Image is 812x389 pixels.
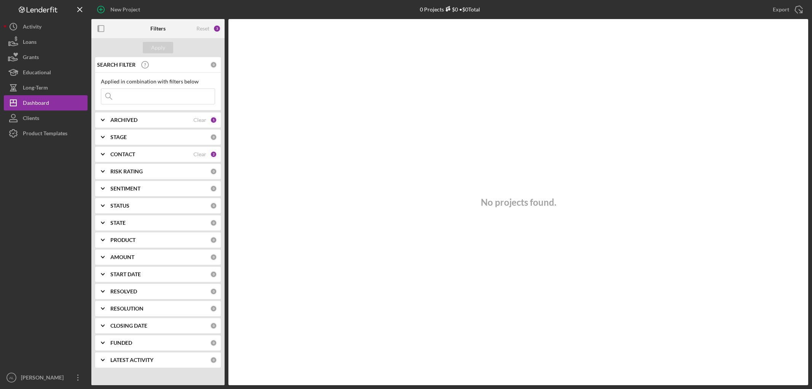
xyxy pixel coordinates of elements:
div: 0 [210,357,217,363]
div: [PERSON_NAME] [19,370,69,387]
div: 1 [210,117,217,123]
div: 0 [210,288,217,295]
b: ARCHIVED [110,117,137,123]
button: Long-Term [4,80,88,95]
b: STAGE [110,134,127,140]
b: LATEST ACTIVITY [110,357,153,363]
div: Product Templates [23,126,67,143]
div: 3 [213,25,221,32]
div: 2 [210,151,217,158]
b: STATUS [110,203,129,209]
div: Long-Term [23,80,48,97]
div: 0 [210,237,217,243]
b: RESOLVED [110,288,137,295]
div: Dashboard [23,95,49,112]
div: 0 [210,305,217,312]
h3: No projects found. [481,197,556,208]
button: Activity [4,19,88,34]
div: 0 [210,322,217,329]
button: Apply [143,42,173,53]
b: SENTIMENT [110,186,140,192]
div: 0 [210,168,217,175]
b: AMOUNT [110,254,134,260]
div: Applied in combination with filters below [101,78,215,85]
button: Clients [4,110,88,126]
div: Activity [23,19,41,36]
button: Loans [4,34,88,50]
div: Grants [23,50,39,67]
b: Filters [150,26,166,32]
b: CLOSING DATE [110,323,147,329]
div: 0 [210,254,217,261]
button: New Project [91,2,148,17]
button: Educational [4,65,88,80]
div: 0 [210,134,217,141]
div: 0 [210,61,217,68]
div: 0 [210,202,217,209]
div: Reset [196,26,209,32]
div: Clients [23,110,39,128]
div: Loans [23,34,37,51]
b: START DATE [110,271,141,277]
div: Educational [23,65,51,82]
div: 0 [210,271,217,278]
button: Dashboard [4,95,88,110]
div: 0 Projects • $0 Total [420,6,480,13]
b: PRODUCT [110,237,136,243]
div: Export [773,2,789,17]
b: STATE [110,220,126,226]
div: 0 [210,185,217,192]
b: RESOLUTION [110,306,144,312]
text: AL [9,376,14,380]
div: 0 [210,339,217,346]
b: FUNDED [110,340,132,346]
button: AL[PERSON_NAME] [4,370,88,385]
b: SEARCH FILTER [97,62,136,68]
button: Export [765,2,808,17]
div: 0 [210,219,217,226]
div: $0 [444,6,458,13]
b: CONTACT [110,151,135,157]
div: Clear [193,151,206,157]
div: Clear [193,117,206,123]
button: Product Templates [4,126,88,141]
div: New Project [110,2,140,17]
div: Apply [151,42,165,53]
button: Grants [4,50,88,65]
b: RISK RATING [110,168,143,174]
